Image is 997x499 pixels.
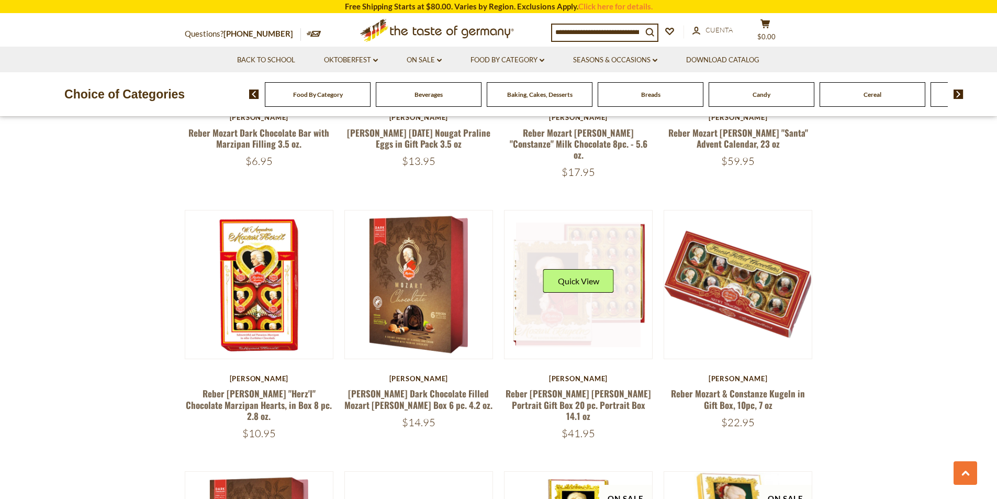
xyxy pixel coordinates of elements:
[344,387,492,411] a: [PERSON_NAME] Dark Chocolate Filled Mozart [PERSON_NAME] Box 6 pc. 4.2 oz.
[237,54,295,66] a: Back to School
[757,32,776,41] span: $0.00
[293,91,343,98] a: Food By Category
[344,113,494,121] div: [PERSON_NAME]
[402,416,435,429] span: $14.95
[185,113,334,121] div: [PERSON_NAME]
[507,91,573,98] a: Baking, Cakes, Desserts
[347,126,490,150] a: [PERSON_NAME] [DATE] Nougat Praline Eggs in Gift Pack 3.5 oz
[506,387,651,423] a: Reber [PERSON_NAME] [PERSON_NAME] Portrait Gift Box 20 pc. Portrait Box 14.1 oz
[504,113,653,121] div: [PERSON_NAME]
[641,91,660,98] a: Breads
[245,154,273,168] span: $6.95
[721,416,755,429] span: $22.95
[223,29,293,38] a: [PHONE_NUMBER]
[864,91,881,98] a: Cereal
[668,126,808,150] a: Reber Mozart [PERSON_NAME] "Santa" Advent Calendar, 23 oz
[415,91,443,98] a: Beverages
[562,165,595,179] span: $17.95
[954,90,964,99] img: next arrow
[345,210,493,359] img: Reber
[664,374,813,383] div: [PERSON_NAME]
[721,154,755,168] span: $59.95
[664,210,812,359] img: Reber
[753,91,770,98] a: Candy
[407,54,442,66] a: On Sale
[185,27,301,41] p: Questions?
[185,210,333,359] img: Reber
[510,126,647,162] a: Reber Mozart [PERSON_NAME] "Constanze" Milk Chocolate 8pc. - 5.6 oz.
[705,26,733,34] span: Cuenta
[504,374,653,383] div: [PERSON_NAME]
[692,25,733,36] a: Cuenta
[324,54,378,66] a: Oktoberfest
[664,113,813,121] div: [PERSON_NAME]
[686,54,759,66] a: Download Catalog
[578,2,653,11] a: Click here for details.
[249,90,259,99] img: previous arrow
[242,427,276,440] span: $10.95
[562,427,595,440] span: $41.95
[573,54,657,66] a: Seasons & Occasions
[402,154,435,168] span: $13.95
[185,374,334,383] div: [PERSON_NAME]
[671,387,805,411] a: Reber Mozart & Constanze Kugeln in Gift Box, 10pc, 7 oz
[543,269,614,293] button: Quick View
[186,387,332,423] a: Reber [PERSON_NAME] "Herz'l" Chocolate Marzipan Hearts, in Box 8 pc. 2.8 oz.
[505,210,653,359] img: Reber
[750,19,781,45] button: $0.00
[471,54,544,66] a: Food By Category
[188,126,329,150] a: Reber Mozart Dark Chocolate Bar with Marzipan Filling 3.5 oz.
[344,374,494,383] div: [PERSON_NAME]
